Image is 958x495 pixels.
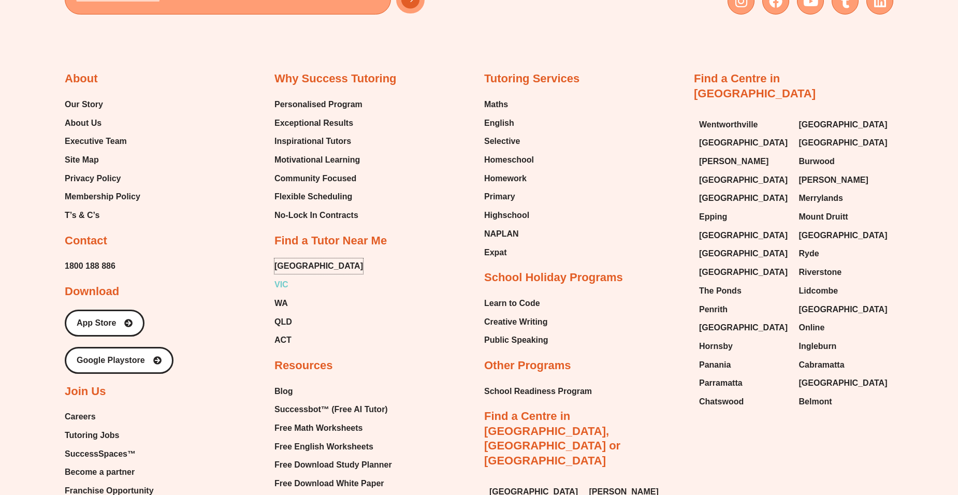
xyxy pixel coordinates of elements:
h2: Join Us [65,384,106,399]
span: Homework [484,171,527,186]
div: Chat Widget [906,400,958,495]
a: SuccessSpaces™ [65,446,154,462]
a: Belmont [799,394,889,410]
a: Online [799,320,889,336]
a: Epping [699,209,789,225]
a: Community Focused [274,171,362,186]
span: Burwood [799,154,835,169]
a: QLD [274,314,363,330]
a: [GEOGRAPHIC_DATA] [699,320,789,336]
span: Penrith [699,302,728,317]
span: Free Download Study Planner [274,457,392,473]
a: NAPLAN [484,226,534,242]
a: Parramatta [699,375,789,391]
h2: Why Success Tutoring [274,71,397,86]
span: Learn to Code [484,296,540,311]
span: [GEOGRAPHIC_DATA] [799,375,888,391]
span: Community Focused [274,171,356,186]
span: [GEOGRAPHIC_DATA] [699,191,788,206]
span: Maths [484,97,508,112]
span: Riverstone [799,265,842,280]
a: Blog [274,384,398,399]
a: [GEOGRAPHIC_DATA] [799,228,889,243]
span: [GEOGRAPHIC_DATA] [699,172,788,188]
span: [GEOGRAPHIC_DATA] [799,302,888,317]
span: Personalised Program [274,97,362,112]
a: No-Lock In Contracts [274,208,362,223]
a: Burwood [799,154,889,169]
a: [GEOGRAPHIC_DATA] [699,191,789,206]
a: Ingleburn [799,339,889,354]
h2: About [65,71,98,86]
a: WA [274,296,363,311]
span: Flexible Scheduling [274,189,352,205]
span: Primary [484,189,515,205]
a: App Store [65,310,144,337]
span: Free Math Worksheets [274,420,362,436]
a: [GEOGRAPHIC_DATA] [699,135,789,151]
span: Public Speaking [484,332,548,348]
a: Free Download White Paper [274,476,398,491]
span: SuccessSpaces™ [65,446,136,462]
span: Motivational Learning [274,152,360,168]
span: NAPLAN [484,226,519,242]
h2: Tutoring Services [484,71,579,86]
span: About Us [65,115,101,131]
a: Cabramatta [799,357,889,373]
a: Site Map [65,152,140,168]
a: Find a Centre in [GEOGRAPHIC_DATA] [694,72,816,100]
a: Google Playstore [65,347,173,374]
span: Successbot™ (Free AI Tutor) [274,402,388,417]
span: Lidcombe [799,283,838,299]
a: Free Download Study Planner [274,457,398,473]
a: Free Math Worksheets [274,420,398,436]
a: Become a partner [65,464,154,480]
span: Become a partner [65,464,135,480]
a: Find a Centre in [GEOGRAPHIC_DATA], [GEOGRAPHIC_DATA] or [GEOGRAPHIC_DATA] [484,410,620,467]
a: Homeschool [484,152,534,168]
span: ACT [274,332,292,348]
a: ACT [274,332,363,348]
span: Careers [65,409,96,425]
h2: Download [65,284,119,299]
span: Selective [484,134,520,149]
span: [GEOGRAPHIC_DATA] [699,320,788,336]
a: Chatswood [699,394,789,410]
span: Exceptional Results [274,115,353,131]
span: Chatswood [699,394,744,410]
span: [GEOGRAPHIC_DATA] [699,228,788,243]
a: Riverstone [799,265,889,280]
a: Highschool [484,208,534,223]
span: Site Map [65,152,99,168]
a: About Us [65,115,140,131]
span: [GEOGRAPHIC_DATA] [699,265,788,280]
a: Penrith [699,302,789,317]
a: Executive Team [65,134,140,149]
a: Creative Writing [484,314,548,330]
a: Expat [484,245,534,260]
a: Lidcombe [799,283,889,299]
a: [GEOGRAPHIC_DATA] [799,117,889,133]
a: Tutoring Jobs [65,428,154,443]
a: [GEOGRAPHIC_DATA] [799,302,889,317]
span: Free Download White Paper [274,476,384,491]
span: [GEOGRAPHIC_DATA] [699,135,788,151]
span: [GEOGRAPHIC_DATA] [799,228,888,243]
a: Free English Worksheets [274,439,398,455]
span: Wentworthville [699,117,758,133]
span: Hornsby [699,339,733,354]
span: Our Story [65,97,103,112]
a: 1800 188 886 [65,258,115,274]
a: [GEOGRAPHIC_DATA] [799,135,889,151]
span: Merrylands [799,191,843,206]
span: T’s & C’s [65,208,99,223]
a: English [484,115,534,131]
a: Membership Policy [65,189,140,205]
span: Google Playstore [77,356,145,365]
span: No-Lock In Contracts [274,208,358,223]
span: Free English Worksheets [274,439,373,455]
a: [GEOGRAPHIC_DATA] [699,265,789,280]
h2: Contact [65,234,107,249]
a: [PERSON_NAME] [799,172,889,188]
